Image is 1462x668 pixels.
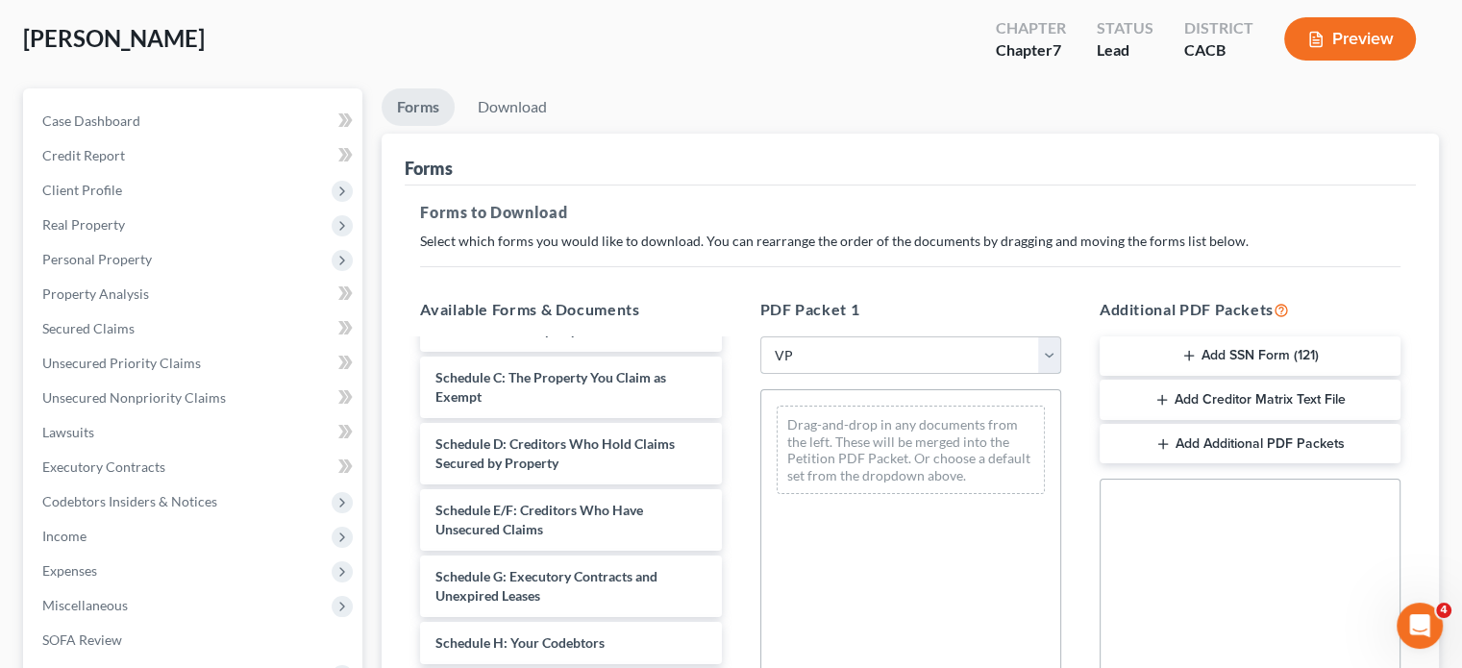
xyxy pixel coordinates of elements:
[27,623,362,657] a: SOFA Review
[1053,40,1061,59] span: 7
[1100,336,1400,377] button: Add SSN Form (121)
[435,369,666,405] span: Schedule C: The Property You Claim as Exempt
[42,458,165,475] span: Executory Contracts
[382,88,455,126] a: Forms
[27,311,362,346] a: Secured Claims
[435,568,657,604] span: Schedule G: Executory Contracts and Unexpired Leases
[42,355,201,371] span: Unsecured Priority Claims
[42,631,122,648] span: SOFA Review
[42,528,87,544] span: Income
[1184,39,1253,62] div: CACB
[23,24,205,52] span: [PERSON_NAME]
[42,182,122,198] span: Client Profile
[1100,380,1400,420] button: Add Creditor Matrix Text File
[435,634,605,651] span: Schedule H: Your Codebtors
[1097,17,1153,39] div: Status
[1097,39,1153,62] div: Lead
[27,346,362,381] a: Unsecured Priority Claims
[1184,17,1253,39] div: District
[42,493,217,509] span: Codebtors Insiders & Notices
[27,415,362,450] a: Lawsuits
[996,17,1066,39] div: Chapter
[777,406,1045,494] div: Drag-and-drop in any documents from the left. These will be merged into the Petition PDF Packet. ...
[435,322,577,338] span: Schedule A/B: Property
[420,298,721,321] h5: Available Forms & Documents
[42,389,226,406] span: Unsecured Nonpriority Claims
[42,112,140,129] span: Case Dashboard
[420,232,1400,251] p: Select which forms you would like to download. You can rearrange the order of the documents by dr...
[27,381,362,415] a: Unsecured Nonpriority Claims
[760,298,1061,321] h5: PDF Packet 1
[420,201,1400,224] h5: Forms to Download
[42,320,135,336] span: Secured Claims
[435,435,675,471] span: Schedule D: Creditors Who Hold Claims Secured by Property
[1100,298,1400,321] h5: Additional PDF Packets
[42,251,152,267] span: Personal Property
[1397,603,1443,649] iframe: Intercom live chat
[1100,424,1400,464] button: Add Additional PDF Packets
[42,285,149,302] span: Property Analysis
[1284,17,1416,61] button: Preview
[42,216,125,233] span: Real Property
[435,502,643,537] span: Schedule E/F: Creditors Who Have Unsecured Claims
[27,138,362,173] a: Credit Report
[42,147,125,163] span: Credit Report
[27,450,362,484] a: Executory Contracts
[1436,603,1451,618] span: 4
[996,39,1066,62] div: Chapter
[42,597,128,613] span: Miscellaneous
[42,562,97,579] span: Expenses
[27,277,362,311] a: Property Analysis
[42,424,94,440] span: Lawsuits
[405,157,453,180] div: Forms
[462,88,562,126] a: Download
[27,104,362,138] a: Case Dashboard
